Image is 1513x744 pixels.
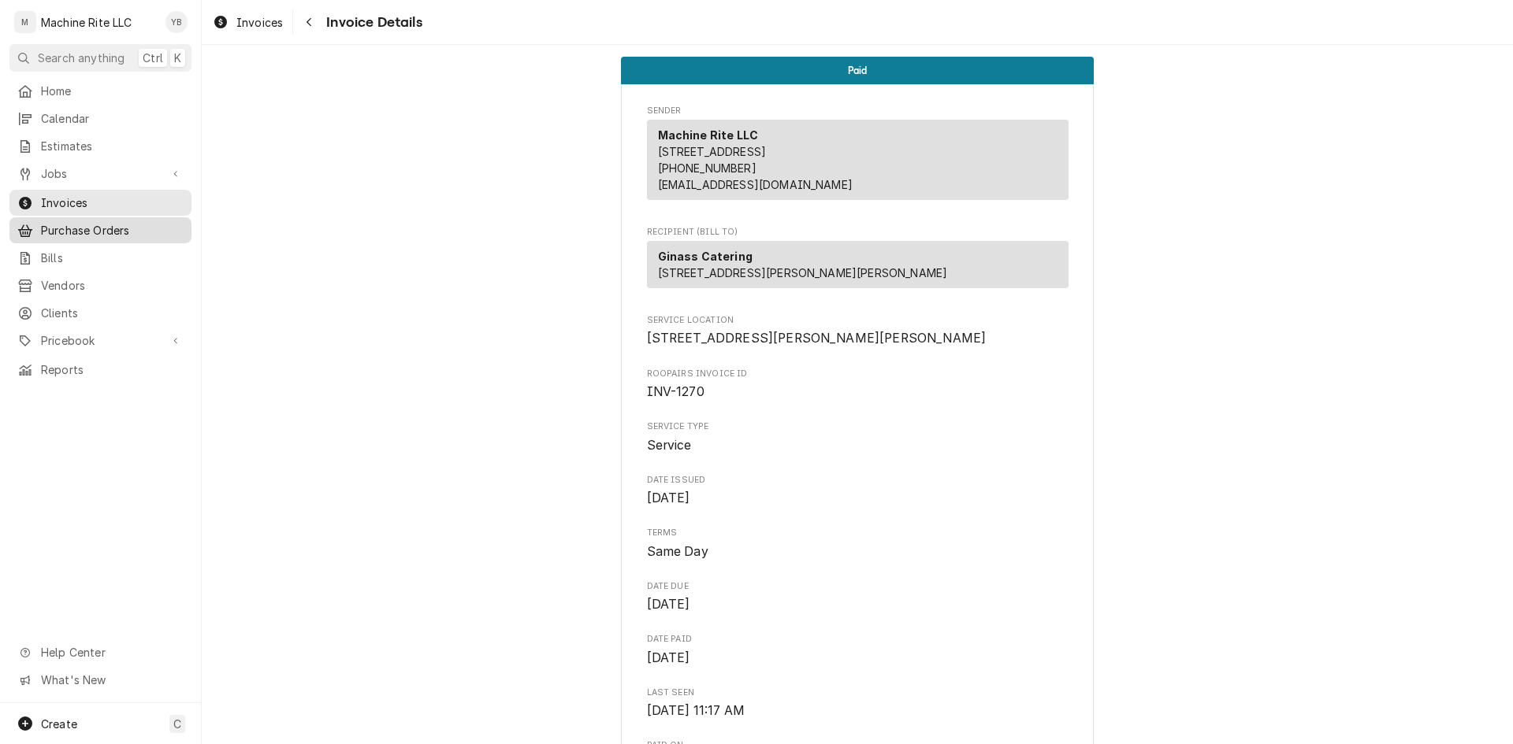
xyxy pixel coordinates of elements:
[647,687,1069,720] div: Last Seen
[9,44,191,72] button: Search anythingCtrlK
[647,383,1069,402] span: Roopairs Invoice ID
[41,277,184,294] span: Vendors
[848,65,868,76] span: Paid
[647,474,1069,508] div: Date Issued
[647,368,1069,402] div: Roopairs Invoice ID
[647,527,1069,561] div: Terms
[647,544,708,559] span: Same Day
[165,11,188,33] div: Yumy Breuer's Avatar
[647,436,1069,455] span: Service Type
[322,12,422,33] span: Invoice Details
[41,222,184,239] span: Purchase Orders
[647,580,1069,593] span: Date Due
[41,717,77,731] span: Create
[658,145,767,158] span: [STREET_ADDRESS]
[9,161,191,187] a: Go to Jobs
[647,314,1069,327] span: Service Location
[41,361,184,378] span: Reports
[9,667,191,693] a: Go to What's New
[41,83,184,99] span: Home
[9,272,191,298] a: Vendors
[647,226,1069,295] div: Invoice Recipient
[658,128,759,142] strong: Machine Rite LLC
[206,9,289,35] a: Invoices
[236,14,283,31] span: Invoices
[647,120,1069,206] div: Sender
[647,241,1069,294] div: Recipient (Bill To)
[647,542,1069,561] span: Terms
[647,241,1069,288] div: Recipient (Bill To)
[647,580,1069,614] div: Date Due
[647,105,1069,207] div: Invoice Sender
[174,50,181,66] span: K
[9,217,191,243] a: Purchase Orders
[9,133,191,159] a: Estimates
[647,329,1069,348] span: Service Location
[658,161,756,175] a: [PHONE_NUMBER]
[647,633,1069,667] div: Date Paid
[647,687,1069,699] span: Last Seen
[647,120,1069,200] div: Sender
[41,672,182,688] span: What's New
[41,644,182,661] span: Help Center
[647,703,745,718] span: [DATE] 11:17 AM
[41,332,160,349] span: Pricebook
[41,250,184,266] span: Bills
[647,226,1069,239] span: Recipient (Bill To)
[9,245,191,271] a: Bills
[647,474,1069,487] span: Date Issued
[41,305,184,321] span: Clients
[41,14,132,31] div: Machine Rite LLC
[647,490,690,505] span: [DATE]
[647,597,690,612] span: [DATE]
[9,639,191,665] a: Go to Help Center
[9,78,191,104] a: Home
[9,328,191,353] a: Go to Pricebook
[9,300,191,326] a: Clients
[647,438,692,453] span: Service
[647,384,704,399] span: INV-1270
[647,595,1069,614] span: Date Due
[647,368,1069,380] span: Roopairs Invoice ID
[647,331,987,346] span: [STREET_ADDRESS][PERSON_NAME][PERSON_NAME]
[658,250,753,263] strong: Ginass Catering
[41,110,184,127] span: Calendar
[647,489,1069,508] span: Date Issued
[647,420,1069,433] span: Service Type
[658,178,853,191] a: [EMAIL_ADDRESS][DOMAIN_NAME]
[647,633,1069,646] span: Date Paid
[9,190,191,216] a: Invoices
[647,650,690,665] span: [DATE]
[41,138,184,154] span: Estimates
[173,716,181,732] span: C
[296,9,322,35] button: Navigate back
[41,194,184,211] span: Invoices
[658,266,948,279] span: [STREET_ADDRESS][PERSON_NAME][PERSON_NAME]
[647,527,1069,539] span: Terms
[9,105,191,131] a: Calendar
[621,57,1094,84] div: Status
[647,314,1069,348] div: Service Location
[143,50,163,66] span: Ctrl
[647,649,1069,668] span: Date Paid
[647,420,1069,454] div: Service Type
[9,357,191,383] a: Reports
[41,165,160,182] span: Jobs
[647,701,1069,720] span: Last Seen
[165,11,188,33] div: YB
[14,11,36,33] div: M
[38,50,125,66] span: Search anything
[647,105,1069,117] span: Sender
